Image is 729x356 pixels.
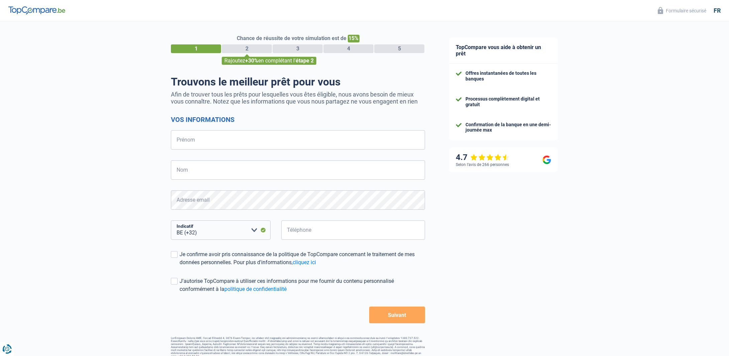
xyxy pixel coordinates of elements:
h2: Vos informations [171,116,425,124]
button: Suivant [369,307,425,323]
div: TopCompare vous aide à obtenir un prêt [449,37,558,64]
div: Confirmation de la banque en une demi-journée max [465,122,551,133]
span: 15% [348,35,359,42]
span: Chance de réussite de votre simulation est de [237,35,346,41]
div: Je confirme avoir pris connaissance de la politique de TopCompare concernant le traitement de mes... [180,250,425,266]
button: Formulaire sécurisé [654,5,710,16]
div: 1 [171,44,221,53]
div: Processus complètement digital et gratuit [465,96,551,108]
a: politique de confidentialité [224,286,287,292]
div: Selon l’avis de 266 personnes [456,162,509,167]
div: 4 [323,44,374,53]
div: J'autorise TopCompare à utiliser ces informations pour me fournir du contenu personnalisé conform... [180,277,425,293]
span: étape 2 [296,57,314,64]
div: 2 [222,44,272,53]
img: TopCompare Logo [8,6,65,14]
h1: Trouvons le meilleur prêt pour vous [171,75,425,88]
div: Offres instantanées de toutes les banques [465,70,551,82]
input: 401020304 [281,220,425,240]
div: 3 [273,44,323,53]
span: +30% [245,57,258,64]
a: cliquez ici [293,259,316,265]
div: 5 [374,44,424,53]
div: Rajoutez en complétant l' [222,57,316,65]
div: 4.7 [456,153,510,162]
p: Afin de trouver tous les prêts pour lesquelles vous êtes éligible, nous avons besoin de mieux vou... [171,91,425,105]
div: fr [714,7,721,14]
